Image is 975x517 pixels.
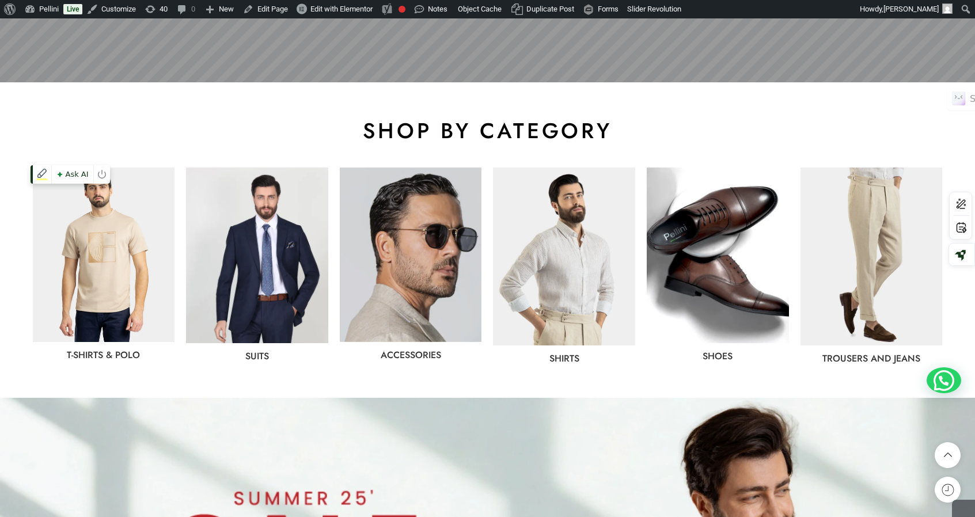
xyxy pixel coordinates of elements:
[63,4,82,14] a: Live
[883,5,939,13] span: [PERSON_NAME]
[54,167,91,182] span: Ask AI
[67,348,140,362] a: T-Shirts & Polo
[310,5,373,13] span: Edit with Elementor
[33,117,943,145] h2: shop by category
[627,5,681,13] span: Slider Revolution
[381,348,441,362] a: Accessories
[549,352,579,365] a: Shirts
[703,349,733,363] a: shoes
[245,349,269,363] a: Suits
[399,6,405,13] div: Focus keyphrase not set
[822,352,920,365] a: Trousers and jeans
